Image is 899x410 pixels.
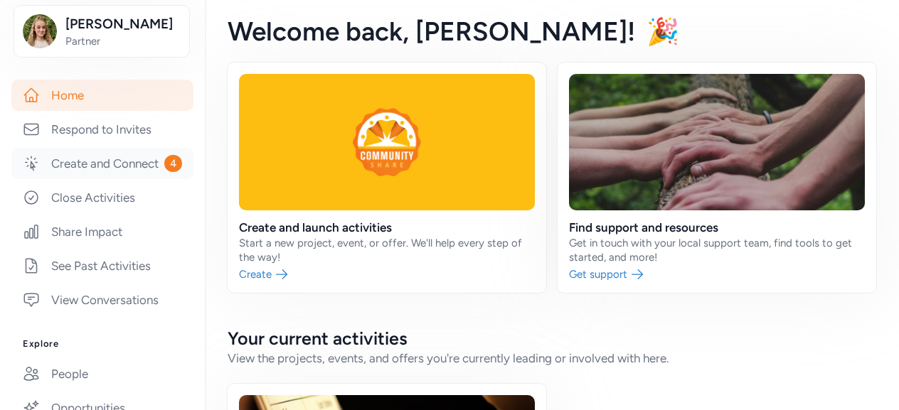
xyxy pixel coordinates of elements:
a: Home [11,80,193,111]
button: [PERSON_NAME]Partner [14,5,190,58]
span: Welcome back , [PERSON_NAME]! [228,16,635,47]
a: Respond to Invites [11,114,193,145]
div: View the projects, events, and offers you're currently leading or involved with here. [228,350,876,367]
span: 🎉 [647,16,679,47]
a: People [11,358,193,389]
h3: Explore [23,338,182,350]
span: Partner [65,34,181,48]
a: Share Impact [11,216,193,247]
a: See Past Activities [11,250,193,281]
span: 4 [164,155,182,172]
h2: Your current activities [228,327,876,350]
span: [PERSON_NAME] [65,14,181,34]
a: View Conversations [11,284,193,315]
a: Create and Connect4 [11,148,193,179]
a: Close Activities [11,182,193,213]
